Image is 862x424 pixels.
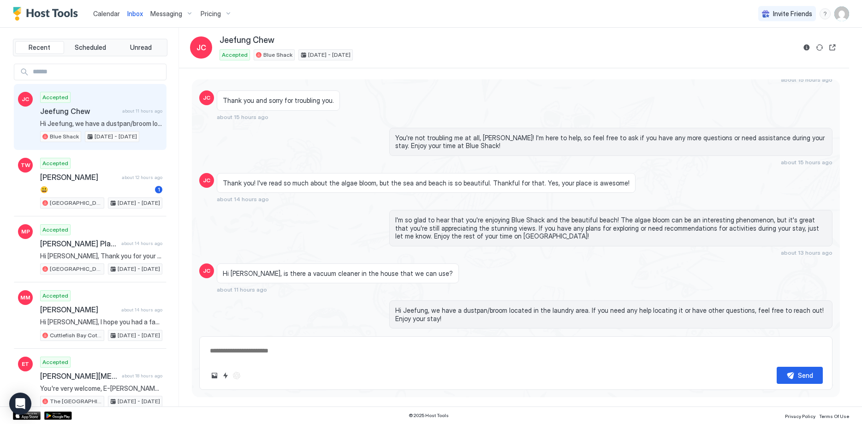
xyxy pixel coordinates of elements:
[158,186,160,193] span: 1
[40,173,118,182] span: [PERSON_NAME]
[217,286,267,293] span: about 11 hours ago
[40,252,162,260] span: Hi [PERSON_NAME], Thank you for your thoughtful message and for taking care of the toaster and bi...
[13,7,82,21] a: Host Tools Logo
[50,265,102,273] span: [GEOGRAPHIC_DATA]
[820,8,831,19] div: menu
[263,51,292,59] span: Blue Shack
[203,267,210,275] span: JC
[13,412,41,420] a: App Store
[395,306,826,322] span: Hi Jeefung, we have a dustpan/broom located in the laundry area. If you need any help locating it...
[44,412,72,420] a: Google Play Store
[121,240,162,246] span: about 14 hours ago
[409,412,449,418] span: © 2025 Host Tools
[127,9,143,18] a: Inbox
[222,51,248,59] span: Accepted
[201,10,221,18] span: Pricing
[395,134,826,150] span: You're not troubling me at all, [PERSON_NAME]! I'm here to help, so feel free to ask if you have ...
[203,176,210,185] span: JC
[118,199,160,207] span: [DATE] - [DATE]
[814,42,825,53] button: Sync reservation
[22,95,29,103] span: JC
[29,64,166,80] input: Input Field
[21,227,30,236] span: MP
[203,94,210,102] span: JC
[9,393,31,415] div: Open Intercom Messenger
[21,161,30,169] span: TW
[116,41,165,54] button: Unread
[217,113,268,120] span: about 15 hours ago
[781,76,832,83] span: about 15 hours ago
[50,199,102,207] span: [GEOGRAPHIC_DATA]
[118,265,160,273] span: [DATE] - [DATE]
[93,10,120,18] span: Calendar
[42,292,68,300] span: Accepted
[75,43,106,52] span: Scheduled
[223,96,334,105] span: Thank you and sorry for troubling you.
[40,318,162,326] span: Hi [PERSON_NAME], I hope you had a fantastic time during your 2-night stay at [GEOGRAPHIC_DATA] o...
[42,226,68,234] span: Accepted
[20,293,30,302] span: MM
[781,159,832,166] span: about 15 hours ago
[785,413,815,419] span: Privacy Policy
[223,179,630,187] span: Thank you! I've read so much about the algae bloom, but the sea and beach is so beautiful. Thankf...
[121,307,162,313] span: about 14 hours ago
[209,370,220,381] button: Upload image
[40,107,119,116] span: Jeefung Chew
[40,371,118,381] span: [PERSON_NAME][MEDICAL_DATA]
[50,397,102,406] span: The [GEOGRAPHIC_DATA]
[127,10,143,18] span: Inbox
[150,10,182,18] span: Messaging
[223,269,453,278] span: Hi [PERSON_NAME], is there a vacuum cleaner in the house that we can use?
[50,331,102,340] span: Cuttlefish Bay Cottage
[40,239,118,248] span: [PERSON_NAME] Plant
[819,413,849,419] span: Terms Of Use
[827,42,838,53] button: Open reservation
[781,249,832,256] span: about 13 hours ago
[122,373,162,379] span: about 18 hours ago
[130,43,152,52] span: Unread
[93,9,120,18] a: Calendar
[13,39,167,56] div: tab-group
[798,370,813,380] div: Send
[773,10,812,18] span: Invite Friends
[220,35,274,46] span: Jeefung Chew
[220,370,231,381] button: Quick reply
[40,384,162,393] span: You're very welcome, E-[PERSON_NAME]! If there's anything else you need or if you have more quest...
[217,196,269,203] span: about 14 hours ago
[15,41,64,54] button: Recent
[122,174,162,180] span: about 12 hours ago
[118,397,160,406] span: [DATE] - [DATE]
[40,185,151,194] span: 😃
[40,119,162,128] span: Hi Jeefung, we have a dustpan/broom located in the laundry area. If you need any help locating it...
[42,159,68,167] span: Accepted
[118,331,160,340] span: [DATE] - [DATE]
[196,42,206,53] span: JC
[40,305,118,314] span: [PERSON_NAME]
[122,108,162,114] span: about 11 hours ago
[22,360,29,368] span: ET
[308,51,351,59] span: [DATE] - [DATE]
[395,216,826,240] span: I'm so glad to hear that you're enjoying Blue Shack and the beautiful beach! The algae bloom can ...
[801,42,812,53] button: Reservation information
[42,93,68,102] span: Accepted
[95,132,137,141] span: [DATE] - [DATE]
[777,367,823,384] button: Send
[42,358,68,366] span: Accepted
[66,41,115,54] button: Scheduled
[834,6,849,21] div: User profile
[50,132,79,141] span: Blue Shack
[819,411,849,420] a: Terms Of Use
[29,43,50,52] span: Recent
[785,411,815,420] a: Privacy Policy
